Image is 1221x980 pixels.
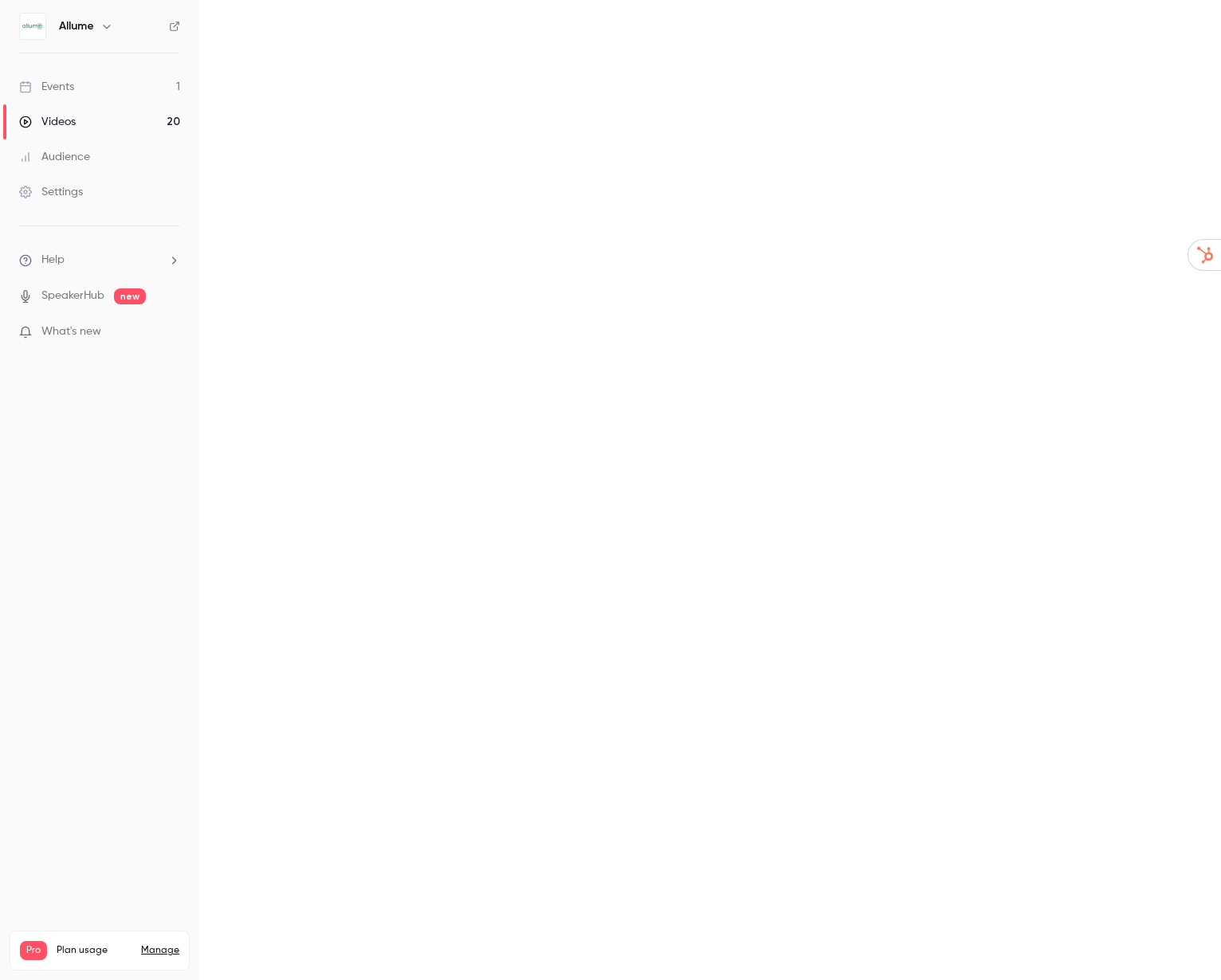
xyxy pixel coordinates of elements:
[141,944,179,957] a: Manage
[19,184,83,200] div: Settings
[114,288,146,304] span: new
[41,323,101,340] span: What's new
[57,944,132,957] span: Plan usage
[41,252,65,269] span: Help
[41,288,104,304] a: SpeakerHub
[20,14,45,39] img: Allume
[19,79,74,95] div: Events
[161,325,180,339] iframe: Noticeable Trigger
[19,252,180,269] li: help-dropdown-opener
[59,18,94,34] h6: Allume
[19,149,90,165] div: Audience
[19,114,76,130] div: Videos
[20,941,47,960] span: Pro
